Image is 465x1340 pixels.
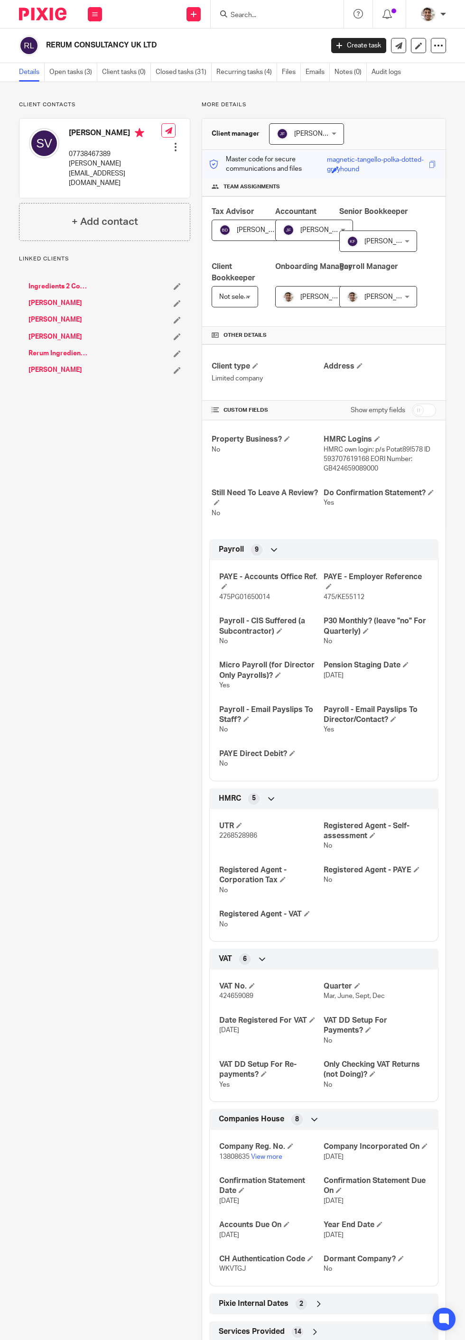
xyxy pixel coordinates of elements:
[212,129,260,139] h3: Client manager
[219,887,228,894] span: No
[219,1198,239,1204] span: [DATE]
[219,1114,284,1124] span: Companies House
[212,434,324,444] h4: Property Business?
[219,224,231,236] img: svg%3E
[202,101,446,109] p: More details
[324,488,436,498] h4: Do Confirmation Statement?
[216,63,277,82] a: Recurring tasks (4)
[324,1232,344,1238] span: [DATE]
[28,332,82,342] a: [PERSON_NAME]
[324,1176,428,1196] h4: Confirmation Statement Due On
[324,1016,428,1036] h4: VAT DD Setup For Payments?
[324,993,385,999] span: Mar, June, Sept, Dec
[219,909,324,919] h4: Registered Agent - VAT
[69,159,161,188] p: [PERSON_NAME][EMAIL_ADDRESS][DOMAIN_NAME]
[283,224,294,236] img: svg%3E
[306,63,330,82] a: Emails
[219,660,324,681] h4: Micro Payroll (for Director Only Payrolls)?
[135,128,144,138] i: Primary
[294,1327,301,1337] span: 14
[275,208,316,215] span: Accountant
[219,954,232,964] span: VAT
[324,1060,428,1080] h4: Only Checking VAT Returns (not Doing)?
[69,128,161,140] h4: [PERSON_NAME]
[324,1220,428,1230] h4: Year End Date
[28,315,82,324] a: [PERSON_NAME]
[219,572,324,592] h4: PAYE - Accounts Office Ref.
[212,361,324,371] h4: Client type
[49,63,97,82] a: Open tasks (3)
[72,214,138,229] h4: + Add contact
[46,40,263,50] h2: RERUM CONSULTANCY UK LTD
[219,682,230,689] span: Yes
[299,1299,303,1309] span: 2
[420,7,436,22] img: PXL_20240409_141816916.jpg
[324,1254,428,1264] h4: Dormant Company?
[212,374,324,383] p: Limited company
[324,842,332,849] span: No
[219,760,228,767] span: No
[283,291,294,303] img: PXL_20240409_141816916.jpg
[324,981,428,991] h4: Quarter
[324,726,334,733] span: Yes
[324,638,332,645] span: No
[324,1266,332,1272] span: No
[372,63,406,82] a: Audit logs
[102,63,151,82] a: Client tasks (0)
[251,1154,282,1160] a: View more
[212,263,255,281] span: Client Bookkeeper
[219,921,228,928] span: No
[223,332,267,339] span: Other details
[219,638,228,645] span: No
[19,255,190,263] p: Linked clients
[331,38,386,53] a: Create task
[212,446,220,453] span: No
[28,365,82,375] a: [PERSON_NAME]
[28,298,82,308] a: [PERSON_NAME]
[324,672,344,679] span: [DATE]
[29,128,59,158] img: svg%3E
[327,155,427,166] div: magnetic-tangello-polka-dotted-greyhound
[243,954,247,964] span: 6
[219,594,270,601] span: 475PG01650014
[219,749,324,759] h4: PAYE Direct Debit?
[19,8,66,20] img: Pixie
[324,865,428,875] h4: Registered Agent - PAYE
[219,1154,250,1160] span: 13808635
[347,236,358,247] img: svg%3E
[219,794,241,804] span: HMRC
[219,1220,324,1230] h4: Accounts Due On
[364,294,417,300] span: [PERSON_NAME]
[324,660,428,670] h4: Pension Staging Date
[219,1266,246,1272] span: WKVTGJ
[300,227,353,233] span: [PERSON_NAME]
[156,63,212,82] a: Closed tasks (31)
[282,63,301,82] a: Files
[219,294,258,300] span: Not selected
[219,832,257,839] span: 2268528986
[223,183,280,191] span: Team assignments
[219,726,228,733] span: No
[219,616,324,637] h4: Payroll - CIS Suffered (a Subcontractor)
[351,406,405,415] label: Show empty fields
[19,101,190,109] p: Client contacts
[324,1154,344,1160] span: [DATE]
[219,705,324,725] h4: Payroll - Email Payslips To Staff?
[347,291,358,303] img: PXL_20240409_141816916.jpg
[324,616,428,637] h4: P30 Monthly? (leave "no" For Quarterly)
[324,446,430,472] span: HMRC own login: p/s Potat89!578 ID 593707619168 EORI Number: GB424659089000
[219,1327,285,1337] span: Services Provided
[255,545,259,554] span: 9
[324,1198,344,1204] span: [DATE]
[219,1027,239,1034] span: [DATE]
[219,1176,324,1196] h4: Confirmation Statement Date
[212,510,220,517] span: No
[324,705,428,725] h4: Payroll - Email Payslips To Director/Contact?
[230,11,315,20] input: Search
[219,865,324,886] h4: Registered Agent - Corporation Tax
[339,208,408,215] span: Senior Bookkeeper
[219,1060,324,1080] h4: VAT DD Setup For Re-payments?
[28,282,90,291] a: Ingredients 2 Connect Limited
[19,63,45,82] a: Details
[324,572,428,592] h4: PAYE - Employer Reference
